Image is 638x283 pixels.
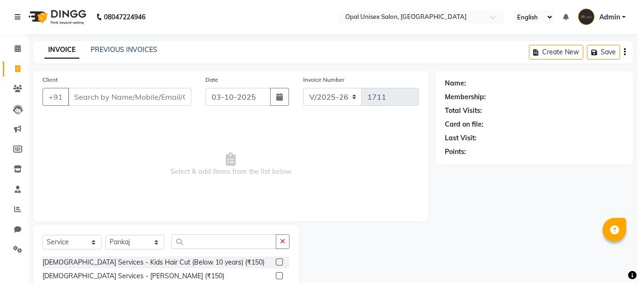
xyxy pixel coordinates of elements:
label: Client [43,76,58,84]
div: [DEMOGRAPHIC_DATA] Services - [PERSON_NAME] (₹150) [43,271,224,281]
label: Date [205,76,218,84]
div: Last Visit: [445,133,476,143]
a: PREVIOUS INVOICES [91,45,157,54]
button: +91 [43,88,69,106]
div: Name: [445,78,466,88]
label: Invoice Number [303,76,344,84]
button: Save [587,45,620,60]
button: Create New [529,45,583,60]
div: Membership: [445,92,486,102]
a: INVOICE [44,42,79,59]
div: Total Visits: [445,106,482,116]
input: Search by Name/Mobile/Email/Code [68,88,191,106]
div: [DEMOGRAPHIC_DATA] Services - Kids Hair Cut (Below 10 years) (₹150) [43,257,264,267]
iframe: chat widget [598,245,629,274]
input: Search or Scan [171,234,276,249]
img: Admin [578,9,595,25]
span: Admin [599,12,620,22]
div: Points: [445,147,466,157]
div: Card on file: [445,120,484,129]
b: 08047224946 [104,4,145,30]
img: logo [24,4,89,30]
span: Select & add items from the list below [43,117,419,212]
